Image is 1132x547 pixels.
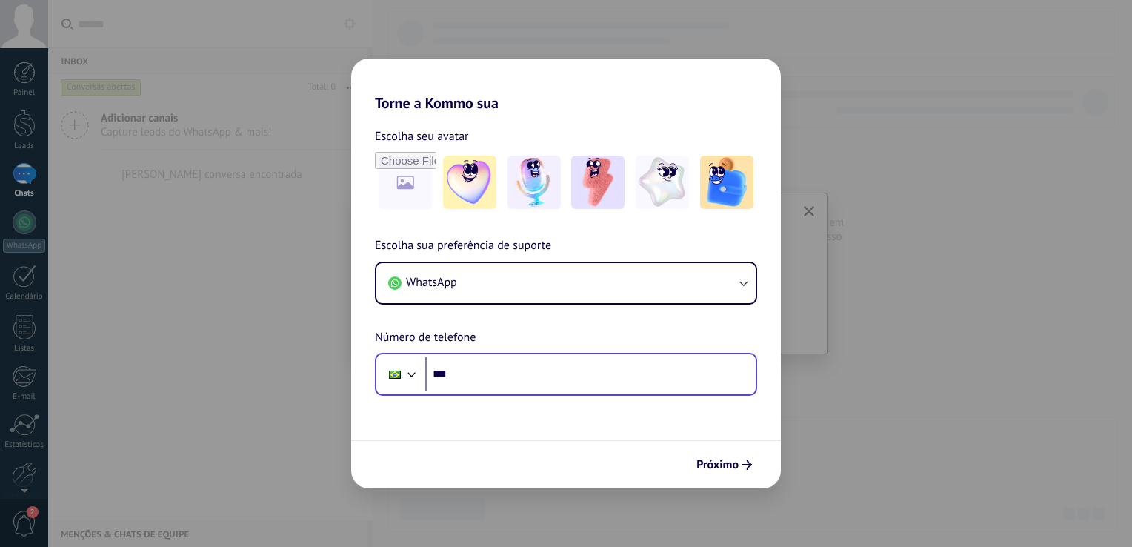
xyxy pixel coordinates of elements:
button: WhatsApp [376,263,756,303]
span: WhatsApp [406,275,457,290]
span: Escolha sua preferência de suporte [375,236,551,256]
button: Próximo [690,452,759,477]
span: Número de telefone [375,328,476,348]
h2: Torne a Kommo sua [351,59,781,112]
div: Brazil: + 55 [381,359,409,390]
img: -5.jpeg [700,156,753,209]
img: -1.jpeg [443,156,496,209]
img: -3.jpeg [571,156,625,209]
img: -4.jpeg [636,156,689,209]
span: Próximo [696,460,739,470]
img: -2.jpeg [507,156,561,209]
span: Escolha seu avatar [375,127,469,146]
